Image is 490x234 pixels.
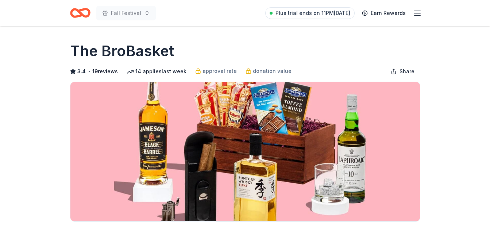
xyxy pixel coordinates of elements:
span: 3.4 [77,67,86,76]
span: Plus trial ends on 11PM[DATE] [275,9,350,17]
a: donation value [246,67,292,75]
span: approval rate [202,67,237,75]
a: approval rate [195,67,237,75]
button: 19reviews [92,67,118,76]
a: Home [70,4,90,22]
span: donation value [253,67,292,75]
button: Fall Festival [96,6,156,20]
span: Fall Festival [111,9,141,17]
div: 14 applies last week [127,67,186,76]
span: • [88,69,90,74]
a: Earn Rewards [358,7,410,20]
h1: The BroBasket [70,41,174,61]
a: Plus trial ends on 11PM[DATE] [265,7,355,19]
button: Share [385,64,420,79]
span: Share [400,67,414,76]
img: Image for The BroBasket [70,82,420,221]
